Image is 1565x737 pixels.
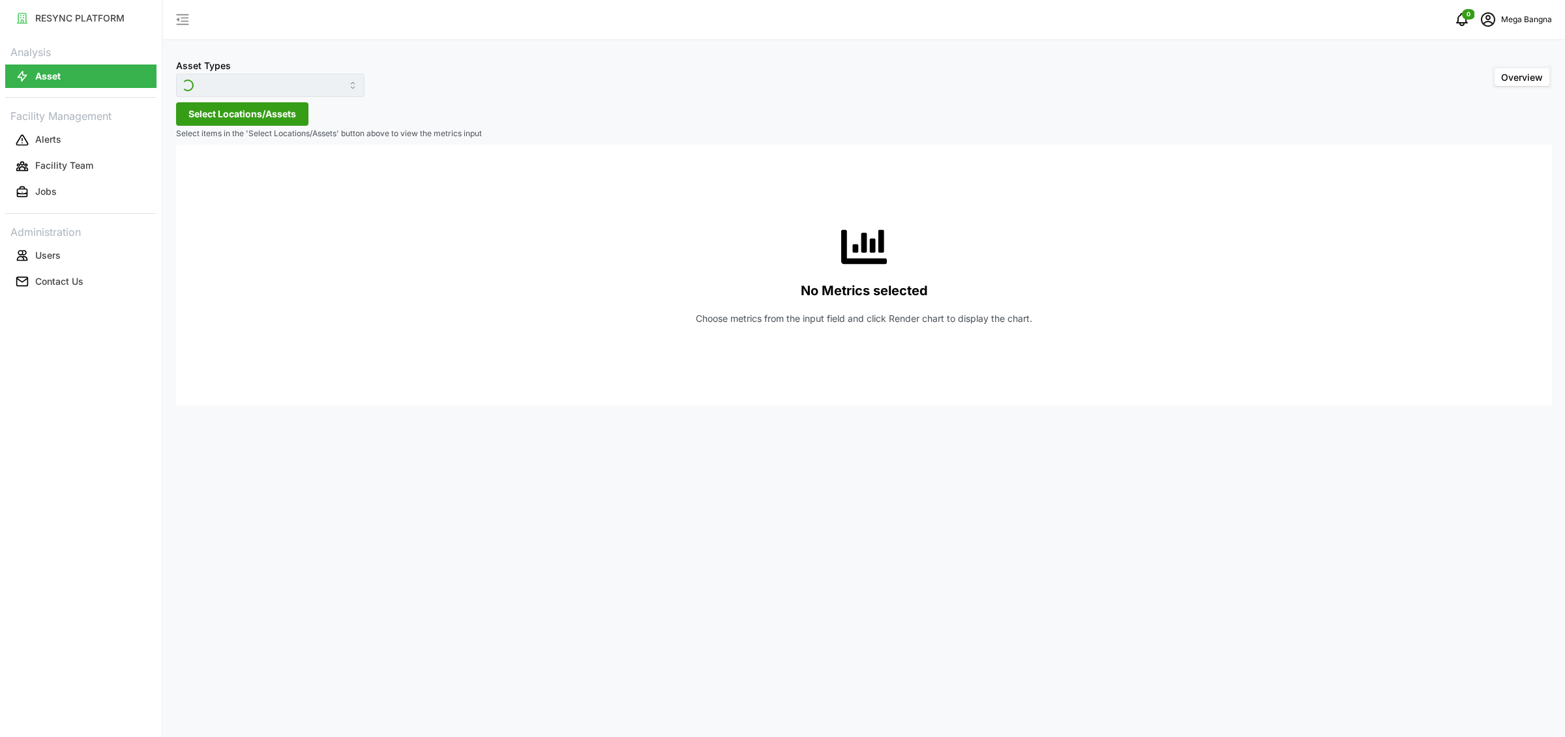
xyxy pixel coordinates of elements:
[5,63,156,89] a: Asset
[5,244,156,267] button: Users
[35,12,125,25] p: RESYNC PLATFORM
[188,103,296,125] span: Select Locations/Assets
[1467,10,1470,19] span: 0
[5,154,156,178] button: Facility Team
[35,159,93,172] p: Facility Team
[35,275,83,288] p: Contact Us
[5,65,156,88] button: Asset
[5,5,156,31] a: RESYNC PLATFORM
[35,70,61,83] p: Asset
[5,127,156,153] a: Alerts
[5,222,156,240] p: Administration
[5,268,156,295] a: Contact Us
[35,249,61,262] p: Users
[5,106,156,124] p: Facility Management
[176,59,231,73] label: Asset Types
[5,153,156,179] a: Facility Team
[1449,7,1475,33] button: notifications
[35,133,61,146] p: Alerts
[176,102,308,126] button: Select Locations/Assets
[5,181,156,204] button: Jobs
[801,280,928,302] p: No Metrics selected
[35,185,57,198] p: Jobs
[696,312,1032,325] p: Choose metrics from the input field and click Render chart to display the chart.
[5,128,156,152] button: Alerts
[5,42,156,61] p: Analysis
[1501,72,1543,83] span: Overview
[5,179,156,205] a: Jobs
[5,242,156,268] a: Users
[1501,14,1552,26] p: Mega Bangna
[176,128,1552,139] p: Select items in the 'Select Locations/Assets' button above to view the metrics input
[5,270,156,293] button: Contact Us
[5,7,156,30] button: RESYNC PLATFORM
[1475,7,1501,33] button: schedule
